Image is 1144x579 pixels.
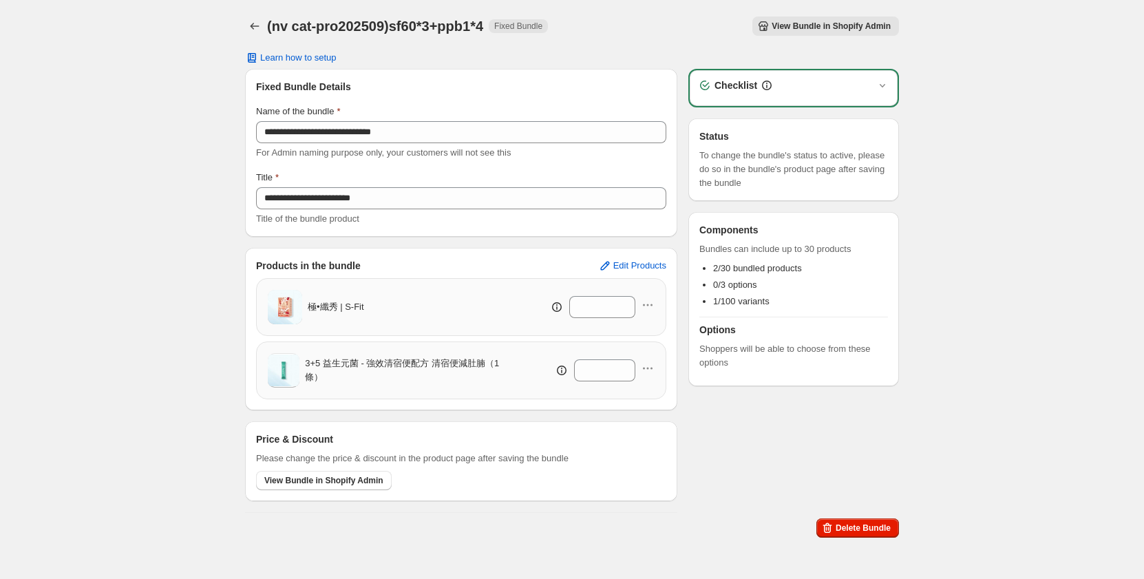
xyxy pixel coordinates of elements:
[256,80,666,94] h3: Fixed Bundle Details
[699,323,888,337] h3: Options
[494,21,542,32] span: Fixed Bundle
[699,242,888,256] span: Bundles can include up to 30 products
[836,523,891,534] span: Delete Bundle
[256,147,511,158] span: For Admin naming purpose only, your customers will not see this
[714,78,757,92] h3: Checklist
[256,432,333,446] h3: Price & Discount
[268,355,299,386] img: 3+5 益生元菌 - 強效清宿便配方 清宿便減肚腩（1條）
[590,255,675,277] button: Edit Products
[613,260,666,271] span: Edit Products
[256,471,392,490] button: View Bundle in Shopify Admin
[268,290,302,324] img: 極•纖秀 | S-Fit
[260,52,337,63] span: Learn how to setup
[772,21,891,32] span: View Bundle in Shopify Admin
[308,300,364,314] span: 極•纖秀 | S-Fit
[699,129,888,143] h3: Status
[256,259,361,273] h3: Products in the bundle
[256,452,569,465] span: Please change the price & discount in the product page after saving the bundle
[267,18,483,34] h1: (nv cat-pro202509)sf60*3+ppb1*4
[816,518,899,538] button: Delete Bundle
[256,171,279,185] label: Title
[713,280,757,290] span: 0/3 options
[305,357,501,384] span: 3+5 益生元菌 - 強效清宿便配方 清宿便減肚腩（1條）
[699,149,888,190] span: To change the bundle's status to active, please do so in the bundle's product page after saving t...
[699,342,888,370] span: Shoppers will be able to choose from these options
[264,475,383,486] span: View Bundle in Shopify Admin
[256,105,341,118] label: Name of the bundle
[713,263,802,273] span: 2/30 bundled products
[245,17,264,36] button: Back
[713,296,770,306] span: 1/100 variants
[699,223,759,237] h3: Components
[256,213,359,224] span: Title of the bundle product
[237,48,345,67] button: Learn how to setup
[752,17,899,36] button: View Bundle in Shopify Admin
